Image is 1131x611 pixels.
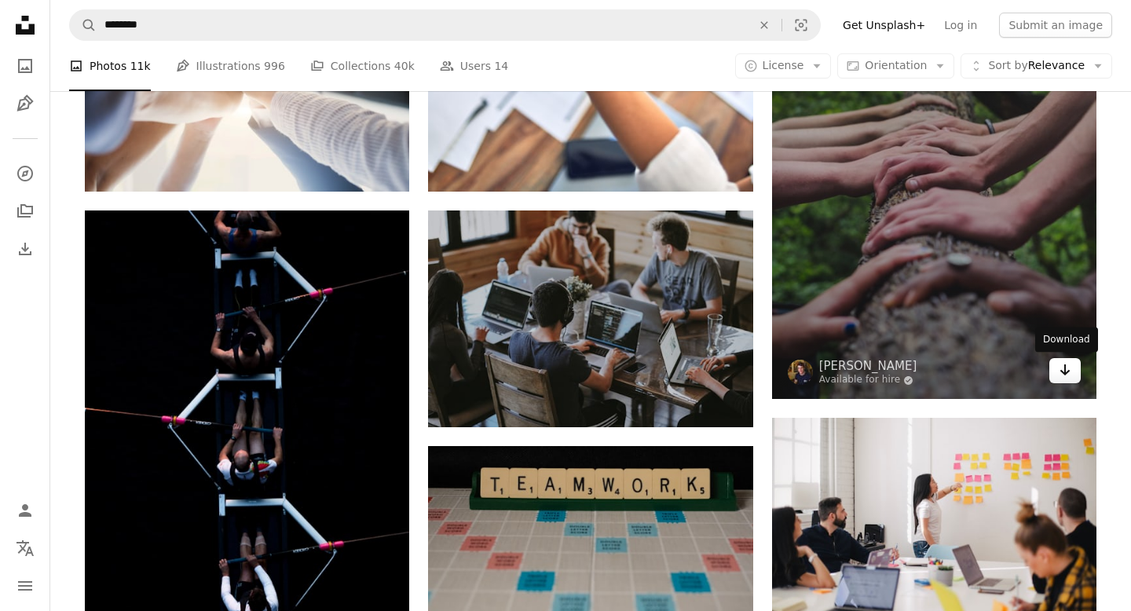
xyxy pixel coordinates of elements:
button: Submit an image [999,13,1112,38]
a: Log in [935,13,986,38]
a: Explore [9,158,41,189]
a: group of people using laptop computer [428,311,752,325]
span: 14 [494,57,508,75]
img: Go to Shane Rounce's profile [788,360,813,385]
button: Orientation [837,53,954,79]
button: Visual search [782,10,820,40]
span: 40k [394,57,415,75]
a: Download [1049,358,1081,383]
img: group of people using laptop computer [428,210,752,427]
a: a group of people holding hands on top of a tree [772,147,1096,161]
span: Sort by [988,59,1027,71]
a: Home — Unsplash [9,9,41,44]
form: Find visuals sitewide [69,9,821,41]
button: Language [9,532,41,564]
a: Users 14 [440,41,509,91]
span: 996 [264,57,285,75]
a: black and brown checkered textile [428,547,752,561]
button: Menu [9,570,41,602]
span: Orientation [865,59,927,71]
a: Photos [9,50,41,82]
a: Collections [9,196,41,227]
button: Search Unsplash [70,10,97,40]
a: Collections 40k [310,41,415,91]
a: five men riding row boat [85,446,409,460]
a: Download History [9,233,41,265]
a: woman placing sticky notes on wall [772,519,1096,533]
span: Relevance [988,58,1085,74]
a: Available for hire [819,374,917,386]
a: Get Unsplash+ [833,13,935,38]
a: [PERSON_NAME] [819,358,917,374]
a: Log in / Sign up [9,495,41,526]
a: Illustrations [9,88,41,119]
div: Download [1035,327,1098,353]
button: Sort byRelevance [961,53,1112,79]
span: License [763,59,804,71]
button: License [735,53,832,79]
a: Illustrations 996 [176,41,285,91]
button: Clear [747,10,781,40]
